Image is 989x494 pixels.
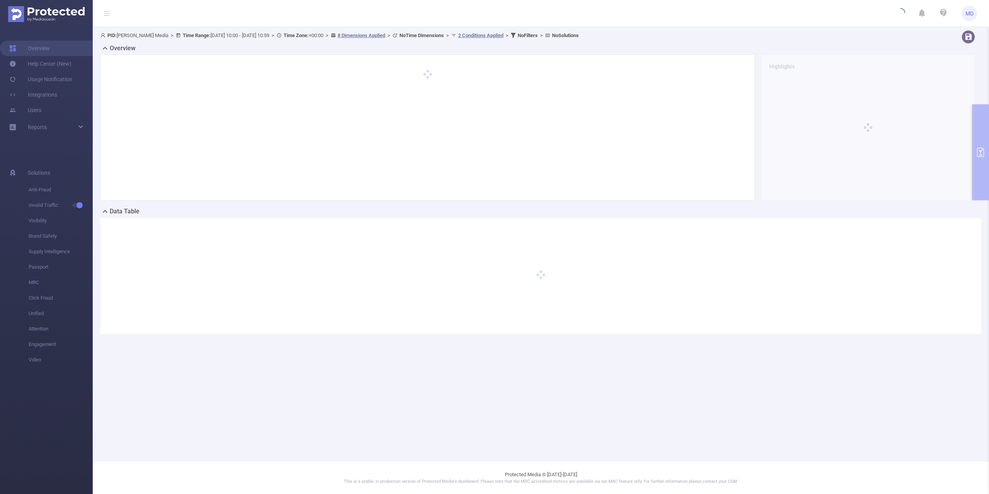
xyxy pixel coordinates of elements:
h2: Overview [110,44,136,53]
span: MD [965,6,974,21]
span: Unified [29,306,93,321]
span: Passport [29,259,93,275]
b: No Time Dimensions [399,32,444,38]
span: Video [29,352,93,368]
span: Anti-Fraud [29,182,93,198]
h2: Data Table [110,207,139,216]
span: > [503,32,511,38]
span: Reports [28,124,47,130]
span: [PERSON_NAME] Media [DATE] 10:00 - [DATE] 10:59 +00:00 [100,32,579,38]
u: 8 Dimensions Applied [338,32,385,38]
i: icon: user [100,33,107,38]
span: > [538,32,545,38]
span: Attention [29,321,93,337]
span: Engagement [29,337,93,352]
span: Invalid Traffic [29,198,93,213]
b: No Filters [518,32,538,38]
b: Time Range: [183,32,211,38]
span: > [323,32,331,38]
span: > [168,32,176,38]
span: Supply Intelligence [29,244,93,259]
u: 2 Conditions Applied [458,32,503,38]
img: Protected Media [8,6,85,22]
span: > [385,32,393,38]
a: Overview [9,41,50,56]
a: Reports [28,119,47,135]
a: Integrations [9,87,57,102]
b: Time Zone: [284,32,309,38]
a: Usage Notification [9,72,72,87]
a: Users [9,102,41,118]
span: Solutions [28,165,50,181]
a: Help Center (New) [9,56,71,72]
span: Brand Safety [29,228,93,244]
span: > [444,32,451,38]
span: MRC [29,275,93,290]
b: PID: [107,32,117,38]
i: icon: loading [896,8,905,19]
p: This is a stable, in production version of Protected Media's dashboard. Please note that the MRC ... [112,479,970,485]
span: Click Fraud [29,290,93,306]
b: No Solutions [552,32,579,38]
span: > [269,32,277,38]
span: Visibility [29,213,93,228]
footer: Protected Media © [DATE]-[DATE] [93,461,989,494]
